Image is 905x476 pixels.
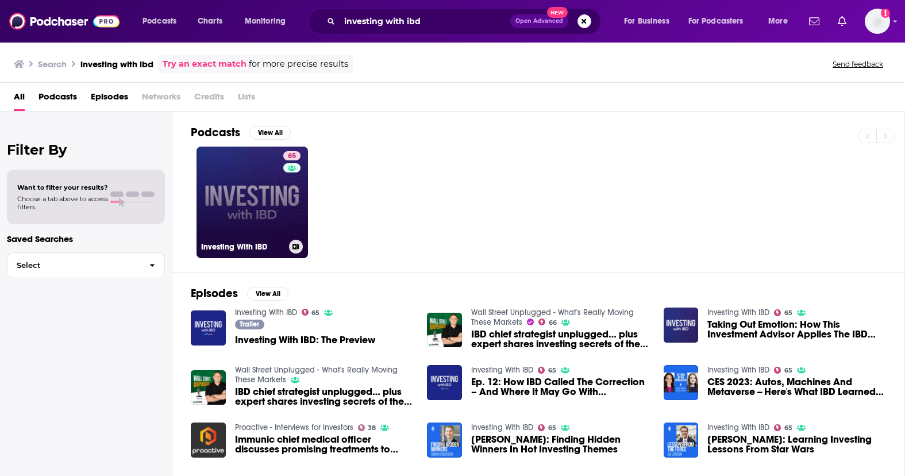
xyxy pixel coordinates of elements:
[664,365,699,400] img: CES 2023: Autos, Machines And Metaverse -- Here's What IBD Learned From Vegas
[283,151,301,160] a: 65
[829,59,887,69] button: Send feedback
[17,195,108,211] span: Choose a tab above to access filters.
[774,367,792,374] a: 65
[7,252,165,278] button: Select
[707,308,769,317] a: Investing With IBD
[249,57,348,71] span: for more precise results
[538,318,557,325] a: 66
[784,368,792,373] span: 65
[191,125,240,140] h2: Podcasts
[427,313,462,348] img: IBD chief strategist unplugged… plus expert shares investing secrets of the ultra-wealthy
[538,367,556,374] a: 65
[427,423,462,458] a: Simon Erickson: Finding Hidden Winners In Hot Investing Themes
[142,87,180,111] span: Networks
[235,435,414,454] a: Immunic chief medical officer discusses promising treatments to mark World IBD Day
[7,233,165,244] p: Saved Searches
[191,423,226,458] a: Immunic chief medical officer discusses promising treatments to mark World IBD Day
[784,425,792,431] span: 65
[163,57,247,71] a: Try an exact match
[707,320,886,339] a: Taking Out Emotion: How This Investment Advisor Applies The IBD Methodology In Trading
[340,12,510,30] input: Search podcasts, credits, & more...
[707,377,886,397] a: CES 2023: Autos, Machines And Metaverse -- Here's What IBD Learned From Vegas
[804,11,824,31] a: Show notifications dropdown
[134,12,191,30] button: open menu
[237,12,301,30] button: open menu
[302,309,320,316] a: 65
[664,423,699,458] img: Ed Carson: Learning Investing Lessons From Star Wars
[471,365,533,375] a: Investing With IBD
[235,365,398,385] a: Wall Street Unplugged - What's Really Moving These Markets
[865,9,890,34] span: Logged in as E_Looks
[538,424,556,431] a: 65
[190,12,229,30] a: Charts
[319,8,612,34] div: Search podcasts, credits, & more...
[7,262,140,269] span: Select
[427,365,462,400] img: Ep. 12: How IBD Called The Correction – And Where It May Go With Chris Gessel
[548,368,556,373] span: 65
[191,286,288,301] a: EpisodesView All
[17,183,108,191] span: Want to filter your results?
[235,387,414,406] span: IBD chief strategist unplugged… plus expert shares investing secrets of the ultra-wealthy
[358,424,376,431] a: 38
[833,11,851,31] a: Show notifications dropdown
[616,12,684,30] button: open menu
[510,14,568,28] button: Open AdvancedNew
[664,308,699,343] img: Taking Out Emotion: How This Investment Advisor Applies The IBD Methodology In Trading
[707,423,769,432] a: Investing With IBD
[245,13,286,29] span: Monitoring
[38,87,77,111] span: Podcasts
[235,335,375,345] a: Investing With IBD: The Preview
[198,13,222,29] span: Charts
[191,125,291,140] a: PodcastsView All
[515,18,563,24] span: Open Advanced
[91,87,128,111] a: Episodes
[548,425,556,431] span: 65
[191,310,226,346] img: Investing With IBD: The Preview
[471,329,650,349] a: IBD chief strategist unplugged… plus expert shares investing secrets of the ultra-wealthy
[760,12,802,30] button: open menu
[774,309,792,316] a: 65
[311,310,319,316] span: 65
[9,10,120,32] img: Podchaser - Follow, Share and Rate Podcasts
[471,377,650,397] span: Ep. 12: How IBD Called The Correction – And Where It May Go With [PERSON_NAME]
[865,9,890,34] button: Show profile menu
[784,310,792,316] span: 65
[707,365,769,375] a: Investing With IBD
[247,287,288,301] button: View All
[471,423,533,432] a: Investing With IBD
[38,59,67,70] h3: Search
[471,435,650,454] a: Simon Erickson: Finding Hidden Winners In Hot Investing Themes
[774,424,792,431] a: 65
[881,9,890,18] svg: Add a profile image
[249,126,291,140] button: View All
[707,435,886,454] span: [PERSON_NAME]: Learning Investing Lessons From Star Wars
[547,7,568,18] span: New
[194,87,224,111] span: Credits
[865,9,890,34] img: User Profile
[191,286,238,301] h2: Episodes
[768,13,788,29] span: More
[197,147,308,258] a: 65Investing With IBD
[191,370,226,405] img: IBD chief strategist unplugged… plus expert shares investing secrets of the ultra-wealthy
[201,242,284,252] h3: Investing With IBD
[238,87,255,111] span: Lists
[681,12,760,30] button: open menu
[707,377,886,397] span: CES 2023: Autos, Machines And Metaverse -- Here's What IBD Learned From [GEOGRAPHIC_DATA]
[14,87,25,111] a: All
[471,435,650,454] span: [PERSON_NAME]: Finding Hidden Winners In Hot Investing Themes
[235,423,353,432] a: Proactive - Interviews for investors
[688,13,744,29] span: For Podcasters
[471,377,650,397] a: Ep. 12: How IBD Called The Correction – And Where It May Go With Chris Gessel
